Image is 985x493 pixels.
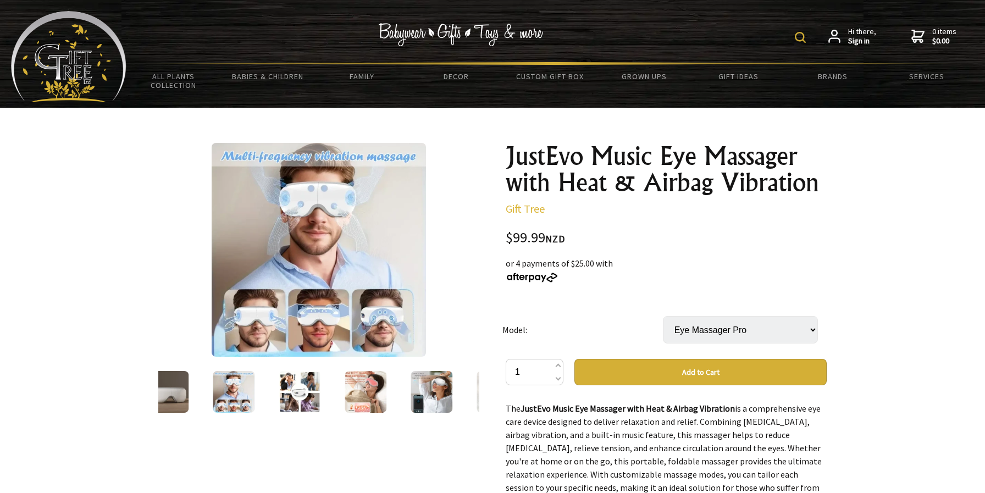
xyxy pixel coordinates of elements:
img: product search [795,32,806,43]
span: NZD [545,232,565,245]
img: JustEvo Music Eye Massager with Heat & Airbag Vibration [411,371,452,413]
span: Hi there, [848,27,876,46]
img: JustEvo Music Eye Massager with Heat & Airbag Vibration [345,371,386,413]
a: 0 items$0.00 [911,27,956,46]
a: Brands [785,65,879,88]
img: JustEvo Music Eye Massager with Heat & Airbag Vibration [213,371,254,413]
div: $99.99 [506,231,827,246]
a: Decor [409,65,503,88]
strong: JustEvo Music Eye Massager with Heat & Airbag Vibration [521,403,735,414]
a: Gift Tree [506,202,545,215]
a: Hi there,Sign in [828,27,876,46]
a: All Plants Collection [126,65,220,97]
a: Services [880,65,974,88]
img: JustEvo Music Eye Massager with Heat & Airbag Vibration [477,371,518,413]
a: Family [315,65,409,88]
a: Babies & Children [220,65,314,88]
span: 0 items [932,26,956,46]
img: Babyware - Gifts - Toys and more... [11,11,126,102]
td: Model: [502,301,663,359]
div: or 4 payments of $25.00 with [506,257,827,283]
a: Grown Ups [597,65,691,88]
a: Custom Gift Box [503,65,597,88]
img: JustEvo Music Eye Massager with Heat & Airbag Vibration [147,371,189,413]
img: Babywear - Gifts - Toys & more [378,23,543,46]
a: Gift Ideas [691,65,785,88]
h1: JustEvo Music Eye Massager with Heat & Airbag Vibration [506,143,827,196]
strong: Sign in [848,36,876,46]
button: Add to Cart [574,359,827,385]
strong: $0.00 [932,36,956,46]
img: JustEvo Music Eye Massager with Heat & Airbag Vibration [279,371,320,413]
img: Afterpay [506,273,558,282]
img: JustEvo Music Eye Massager with Heat & Airbag Vibration [212,143,425,357]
